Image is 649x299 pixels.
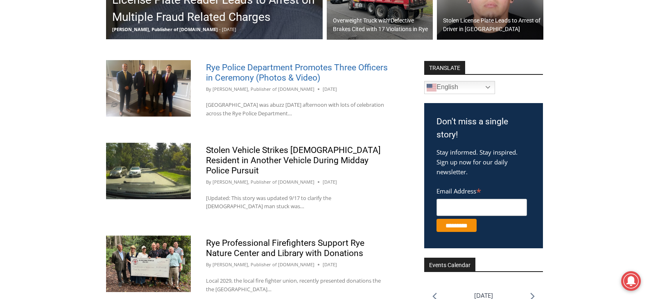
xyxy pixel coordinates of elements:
a: [PERSON_NAME], Publisher of [DOMAIN_NAME] [213,261,314,268]
a: Stolen Vehicle Strikes [DEMOGRAPHIC_DATA] Resident in Another Vehicle During Midday Police Pursuit [206,145,381,175]
a: Rye Professional Firefighters Support Rye Nature Center and Library with Donations [206,238,364,258]
p: Local 2029, the local fire fighter union, recently presented donations the the [GEOGRAPHIC_DATA]… [206,277,388,294]
img: (PHOTO: Detective Alex Whalen, Detective Robert Jones, Public Safety Commissioner Mike Kopy and S... [106,60,191,117]
a: Rye Police Department Promotes Three Officers in Ceremony (Photos & Video) [206,63,388,83]
h2: Stolen License Plate Leads to Arrest of Driver in [GEOGRAPHIC_DATA] [443,16,541,34]
h2: Overweight Truck with Defective Brakes Cited with 17 Violations in Rye [333,16,431,34]
img: en [427,83,436,92]
span: By [206,85,211,93]
span: [DATE] [222,26,236,32]
span: By [206,261,211,268]
span: - [219,26,221,32]
a: English [424,81,495,94]
a: [PERSON_NAME], Publisher of [DOMAIN_NAME] [213,179,314,185]
img: (PHOTO: Rye PD dashcam photo shows the stolen Acura RDX that passed a Rye Police Department patro... [106,143,191,199]
a: [PERSON_NAME], Publisher of [DOMAIN_NAME] [213,86,314,92]
img: (PHOTO: On Saturday, September 6, 2025, Local 2029 presented the Rye Nature Center with $25,000 t... [106,236,191,292]
span: [PERSON_NAME], Publisher of [DOMAIN_NAME] [112,26,218,32]
p: [GEOGRAPHIC_DATA] was abuzz [DATE] afternoon with lots of celebration across the Rye Police Depar... [206,101,388,118]
label: Email Address [436,183,527,198]
strong: TRANSLATE [424,61,465,74]
h3: Don't miss a single story! [436,115,531,141]
p: [Updated: This story was updated 9/17 to clarify the [DEMOGRAPHIC_DATA] man stuck was… [206,194,388,211]
time: [DATE] [323,178,337,186]
time: [DATE] [323,85,337,93]
h2: Events Calendar [424,258,475,272]
span: By [206,178,211,186]
p: Stay informed. Stay inspired. Sign up now for our daily newsletter. [436,147,531,177]
time: [DATE] [323,261,337,268]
